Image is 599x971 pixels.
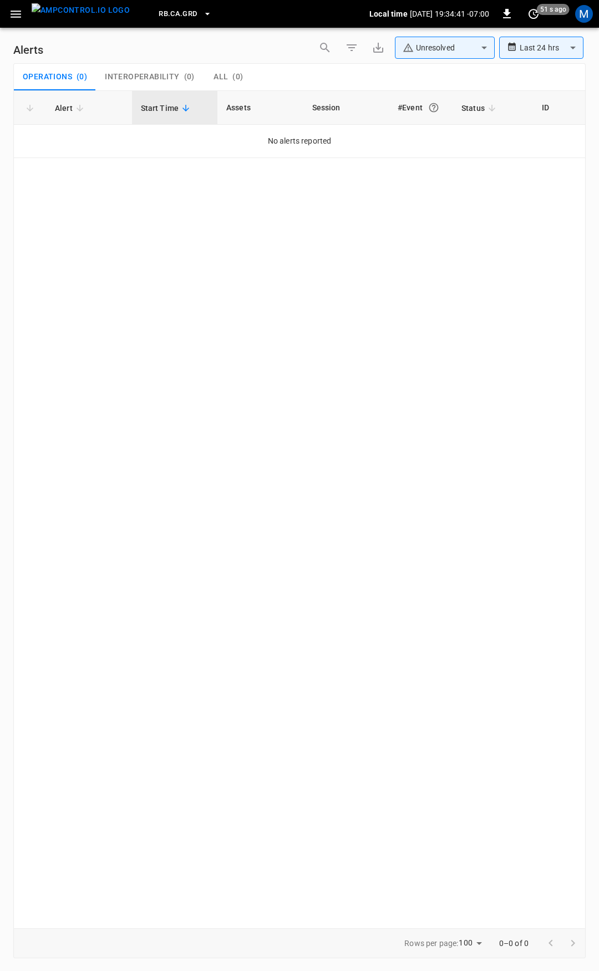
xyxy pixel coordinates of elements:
div: #Event [398,98,444,118]
p: 0–0 of 0 [499,938,529,949]
span: Alert [55,101,87,115]
span: All [214,72,228,82]
span: Start Time [141,101,194,115]
p: Rows per page: [404,938,458,949]
td: No alerts reported [14,125,585,158]
span: ( 0 ) [77,72,87,82]
div: Unresolved [403,42,477,54]
div: profile-icon [575,5,593,23]
div: 100 [459,935,485,951]
th: Assets [217,91,303,125]
img: ampcontrol.io logo [32,3,130,17]
p: Local time [369,8,408,19]
th: Session [303,91,389,125]
span: RB.CA.GRD [159,8,197,21]
span: Status [461,101,499,115]
span: 51 s ago [537,4,570,15]
div: Last 24 hrs [520,37,583,58]
p: [DATE] 19:34:41 -07:00 [410,8,489,19]
button: RB.CA.GRD [154,3,216,25]
span: Interoperability [105,72,179,82]
h6: Alerts [13,41,43,59]
span: ( 0 ) [184,72,195,82]
th: ID [533,91,585,125]
button: set refresh interval [525,5,542,23]
span: ( 0 ) [232,72,243,82]
span: Operations [23,72,72,82]
button: An event is a single occurrence of an issue. An alert groups related events for the same asset, m... [424,98,444,118]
